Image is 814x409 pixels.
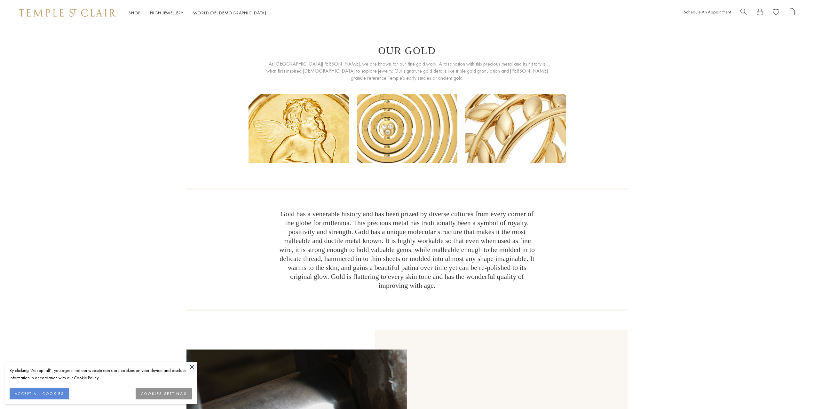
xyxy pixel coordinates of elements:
img: Temple St. Clair [19,9,116,17]
span: Gold has a venerable history and has been prized by diverse cultures from every corner of the glo... [278,190,536,309]
div: By clicking “Accept all”, you agree that our website can store cookies on your device and disclos... [10,367,192,381]
a: Search [740,8,747,18]
img: our-gold2_628x.png [357,94,457,163]
button: ACCEPT ALL COOKIES [10,388,69,399]
button: COOKIES SETTINGS [136,388,192,399]
a: High JewelleryHigh Jewellery [150,10,184,16]
nav: Main navigation [129,9,266,17]
span: At [GEOGRAPHIC_DATA][PERSON_NAME], we are known for our fine gold work. A fascination with this p... [264,60,550,82]
iframe: Gorgias live chat messenger [782,379,808,403]
a: ShopShop [129,10,140,16]
h1: Our Gold [378,45,436,57]
a: Schedule An Appointment [684,9,731,15]
a: World of [DEMOGRAPHIC_DATA]World of [DEMOGRAPHIC_DATA] [193,10,266,16]
img: our-gold3_900x.png [465,94,566,163]
a: View Wishlist [773,8,779,18]
img: our-gold1_628x.png [249,94,349,163]
a: Open Shopping Bag [789,8,795,18]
